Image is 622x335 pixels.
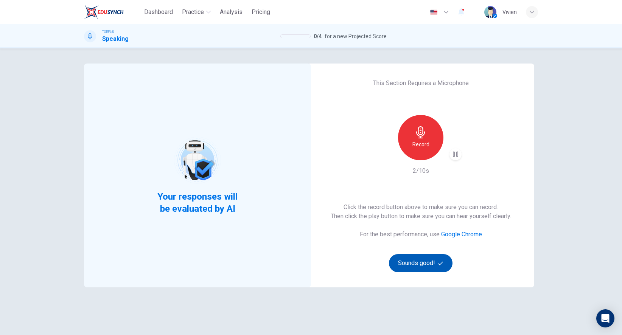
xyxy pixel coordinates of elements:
[360,230,482,239] h6: For the best performance, use
[441,231,482,238] a: Google Chrome
[144,8,173,17] span: Dashboard
[502,8,517,17] div: Vivien
[429,9,439,15] img: en
[373,79,469,88] h6: This Section Requires a Microphone
[413,166,429,175] h6: 2/10s
[412,140,429,149] h6: Record
[173,136,221,184] img: robot icon
[84,5,124,20] img: EduSynch logo
[84,5,141,20] a: EduSynch logo
[102,34,129,43] h1: Speaking
[179,5,214,19] button: Practice
[252,8,270,17] span: Pricing
[102,29,114,34] span: TOEFL®
[141,5,176,19] button: Dashboard
[182,8,204,17] span: Practice
[220,8,243,17] span: Analysis
[217,5,246,19] button: Analysis
[314,32,322,41] span: 0 / 4
[325,32,387,41] span: for a new Projected Score
[398,115,443,160] button: Record
[331,203,511,221] h6: Click the record button above to make sure you can record. Then click the play button to make sur...
[152,191,244,215] span: Your responses will be evaluated by AI
[596,309,614,327] div: Open Intercom Messenger
[484,6,496,18] img: Profile picture
[389,254,453,272] button: Sounds good!
[249,5,273,19] button: Pricing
